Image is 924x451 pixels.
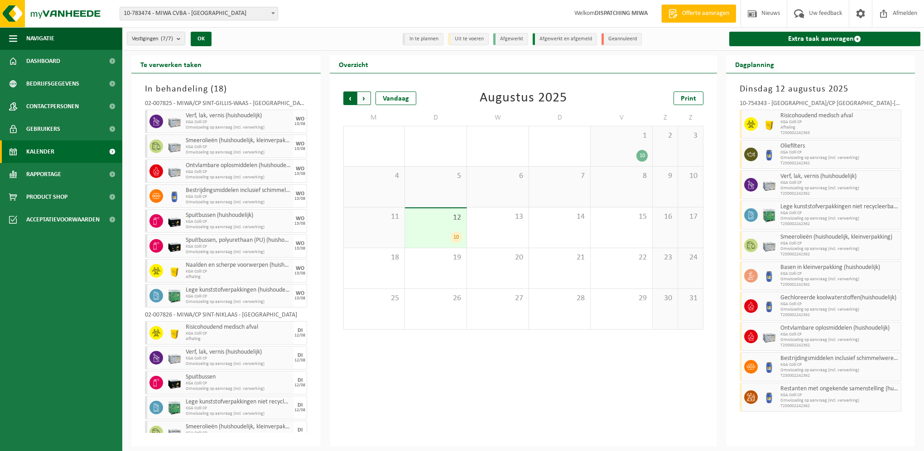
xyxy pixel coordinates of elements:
li: Afgewerkt en afgemeld [533,33,597,45]
span: Omwisseling op aanvraag (incl. verwerking) [186,249,291,255]
div: 13/08 [294,221,305,226]
img: PB-LB-0680-HPE-GY-11 [168,139,181,153]
span: Print [681,95,696,102]
span: T250002242362 [780,161,899,166]
span: Bedrijfsgegevens [26,72,79,95]
span: Afhaling [780,125,899,130]
img: PB-OT-0120-HPE-00-02 [762,390,776,404]
h2: Te verwerken taken [131,55,211,73]
span: Omwisseling op aanvraag (incl. verwerking) [780,186,899,191]
div: WO [296,166,304,172]
span: Spuitbussen (huishoudelijk) [186,212,291,219]
div: DI [298,328,303,333]
img: PB-LB-0680-HPE-BK-11 [168,239,181,253]
span: Verf, lak, vernis (huishoudelijk) [186,112,291,120]
td: M [343,110,405,126]
span: 10-783474 - MIWA CVBA - SINT-NIKLAAS [120,7,278,20]
span: Omwisseling op aanvraag (incl. verwerking) [186,386,291,392]
span: Contactpersonen [26,95,79,118]
div: 02-007826 - MIWA/CP SINT-NIKLAAS - [GEOGRAPHIC_DATA] [145,312,307,321]
button: OK [191,32,212,46]
img: PB-LB-0680-HPE-GY-11 [168,351,181,365]
span: Omwisseling op aanvraag (incl. verwerking) [780,216,899,221]
div: DI [298,403,303,408]
span: 8 [595,171,648,181]
span: Offerte aanvragen [680,9,731,18]
span: 24 [683,253,698,263]
span: Risicohoudend medisch afval [186,324,291,331]
div: WO [296,266,304,271]
span: 16 [657,212,673,222]
span: 18 [348,253,400,263]
span: T250002242362 [780,191,899,197]
span: 14 [534,212,586,222]
span: Gechloreerde koolwaterstoffen(huishoudelijk) [780,294,899,302]
div: 10 [636,150,648,162]
span: Omwisseling op aanvraag (incl. verwerking) [186,411,291,417]
span: KGA Colli CP [780,393,899,398]
img: PB-OT-0120-HPE-00-02 [762,360,776,374]
span: 23 [657,253,673,263]
span: 17 [683,212,698,222]
div: 13/08 [294,122,305,126]
span: 1 [595,131,648,141]
span: T250002242362 [780,343,899,348]
span: Rapportage [26,163,61,186]
li: Uit te voeren [448,33,489,45]
span: 3 [683,131,698,141]
span: KGA Colli CP [780,271,899,277]
h2: Dagplanning [726,55,783,73]
span: 13 [472,212,524,222]
span: KGA Colli CP [186,120,291,125]
div: 12/08 [294,408,305,413]
img: PB-LB-0680-HPE-GY-11 [168,426,181,439]
span: KGA Colli CP [780,362,899,368]
div: 10-754343 - [GEOGRAPHIC_DATA]/CP [GEOGRAPHIC_DATA]-[GEOGRAPHIC_DATA] - [GEOGRAPHIC_DATA]-[GEOGRAP... [740,101,902,110]
img: LP-SB-00050-HPE-22 [762,117,776,131]
span: Omwisseling op aanvraag (incl. verwerking) [186,225,291,230]
span: Omwisseling op aanvraag (incl. verwerking) [780,277,899,282]
span: Navigatie [26,27,54,50]
td: Z [653,110,678,126]
img: PB-OT-0120-HPE-00-02 [762,269,776,283]
div: 13/08 [294,197,305,201]
div: 12/08 [294,358,305,363]
img: LP-SB-00050-HPE-22 [168,326,181,340]
span: 15 [595,212,648,222]
a: Offerte aanvragen [661,5,736,23]
span: T250002242362 [780,312,899,318]
span: Product Shop [26,186,67,208]
img: PB-HB-1400-HPE-GN-11 [168,288,181,303]
span: KGA Colli CP [780,120,899,125]
img: PB-OT-0120-HPE-00-02 [762,148,776,161]
span: KGA Colli CP [186,219,291,225]
span: KGA Colli CP [186,169,291,175]
img: PB-LB-0680-HPE-GY-11 [168,164,181,178]
td: W [467,110,529,126]
div: 13/08 [294,172,305,176]
div: Vandaag [375,91,416,105]
span: Naalden en scherpe voorwerpen (huishoudelijk) [186,262,291,269]
div: 13/08 [294,271,305,276]
span: 10 [683,171,698,181]
span: Omwisseling op aanvraag (incl. verwerking) [186,125,291,130]
button: Vestigingen(7/7) [127,32,185,45]
span: KGA Colli CP [186,144,291,150]
span: Ontvlambare oplosmiddelen (huishoudelijk) [186,162,291,169]
span: Acceptatievoorwaarden [26,208,100,231]
img: PB-LB-0680-HPE-BK-11 [168,376,181,389]
span: 19 [409,253,462,263]
span: Verf, lak, vernis (huishoudelijk) [780,173,899,180]
h3: In behandeling ( ) [145,82,307,96]
div: DI [298,427,303,433]
li: In te plannen [403,33,443,45]
span: Smeerolieën (huishoudelijk, kleinverpakking) [186,137,291,144]
span: KGA Colli CP [186,331,291,336]
span: 29 [595,293,648,303]
li: Afgewerkt [493,33,528,45]
span: Lege kunststofverpakkingen niet recycleerbaar [186,398,291,406]
img: PB-OT-0120-HPE-00-02 [762,299,776,313]
count: (7/7) [161,36,173,42]
img: LP-SB-00050-HPE-22 [168,264,181,278]
span: Smeerolieën (huishoudelijk, kleinverpakking) [780,234,899,241]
